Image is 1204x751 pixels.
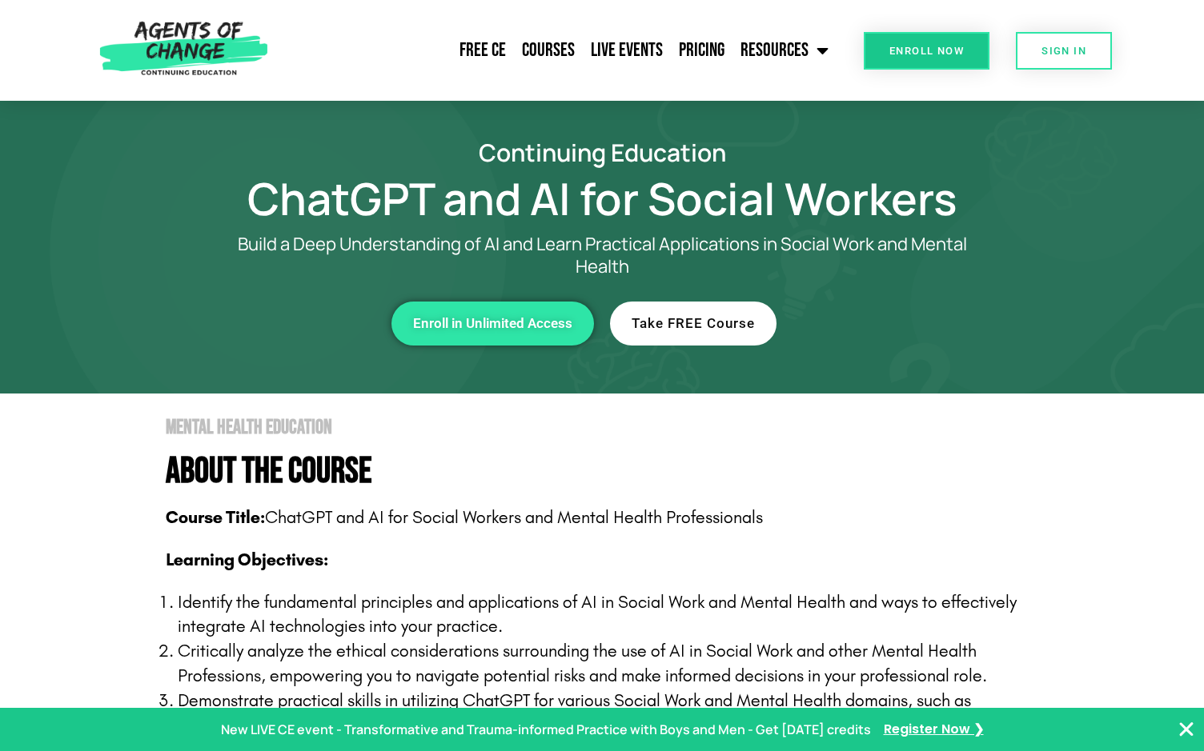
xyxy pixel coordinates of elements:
[275,30,837,70] nav: Menu
[166,549,328,570] b: Learning Objectives:
[413,317,572,330] span: Enroll in Unlimited Access
[210,233,994,278] p: Build a Deep Understanding of AI and Learn Practical Applications in Social Work and Mental Health
[166,505,1058,530] p: ChatGPT and AI for Social Workers and Mental Health Professionals
[146,141,1058,164] h2: Continuing Education
[864,32,989,70] a: Enroll Now
[166,417,1058,437] h2: Mental Health Education
[632,317,755,330] span: Take FREE Course
[146,180,1058,217] h1: ChatGPT and AI for Social Workers
[610,302,777,346] a: Take FREE Course
[178,590,1058,640] p: Identify the fundamental principles and applications of AI in Social Work and Mental Health and w...
[166,453,1058,489] h4: About The Course
[178,639,1058,689] p: Critically analyze the ethical considerations surrounding the use of AI in Social Work and other ...
[671,30,732,70] a: Pricing
[391,302,594,346] a: Enroll in Unlimited Access
[451,30,514,70] a: Free CE
[732,30,837,70] a: Resources
[166,507,265,528] b: Course Title:
[221,718,871,741] p: New LIVE CE event - Transformative and Trauma-informed Practice with Boys and Men - Get [DATE] cr...
[889,46,964,56] span: Enroll Now
[1041,46,1086,56] span: SIGN IN
[514,30,583,70] a: Courses
[1177,720,1196,739] button: Close Banner
[583,30,671,70] a: Live Events
[1016,32,1112,70] a: SIGN IN
[884,718,984,741] a: Register Now ❯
